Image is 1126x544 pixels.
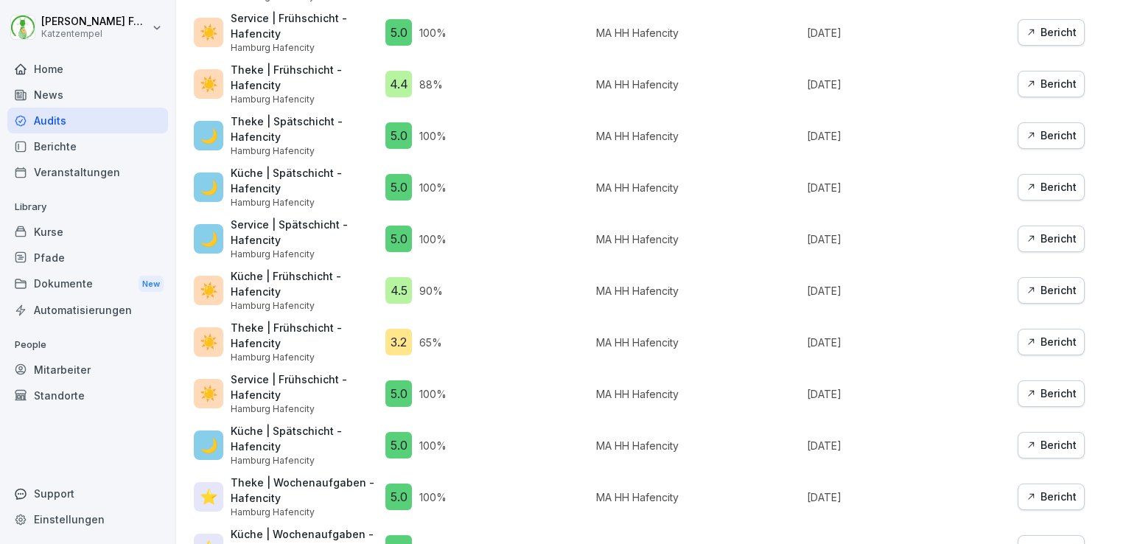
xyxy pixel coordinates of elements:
a: Audits [7,108,168,133]
button: Bericht [1018,380,1085,407]
p: Küche | Spätschicht - Hafencity [231,423,378,454]
p: Hamburg Hafencity [231,506,378,519]
p: [DATE] [807,335,1010,350]
a: DokumenteNew [7,271,168,298]
p: Küche | Frühschicht - Hafencity [231,268,378,299]
p: MA HH Hafencity [596,438,800,453]
div: Berichte [7,133,168,159]
p: Theke | Spätschicht - Hafencity [231,114,378,144]
p: Hamburg Hafencity [231,248,378,261]
button: Bericht [1018,432,1085,458]
div: Bericht [1026,386,1077,402]
div: 4.5 [385,277,412,304]
p: Hamburg Hafencity [231,299,378,313]
p: Hamburg Hafencity [231,144,378,158]
div: 3.2 [385,329,412,355]
p: MA HH Hafencity [596,77,800,92]
a: Automatisierungen [7,297,168,323]
p: Service | Frühschicht - Hafencity [231,372,378,402]
p: [DATE] [807,25,1010,41]
button: Bericht [1018,71,1085,97]
div: Bericht [1026,76,1077,92]
p: Hamburg Hafencity [231,454,378,467]
a: Mitarbeiter [7,357,168,383]
p: ⭐ [200,486,218,508]
a: Bericht [1018,226,1085,252]
p: 100 % [419,231,447,247]
p: ☀️ [200,21,218,43]
button: Bericht [1018,277,1085,304]
p: ☀️ [200,331,218,353]
p: [DATE] [807,231,1010,247]
div: Dokumente [7,271,168,298]
p: 🌙 [200,125,218,147]
div: Bericht [1026,334,1077,350]
p: Hamburg Hafencity [231,402,378,416]
div: 5.0 [385,19,412,46]
p: 88 % [419,77,443,92]
div: Veranstaltungen [7,159,168,185]
button: Bericht [1018,329,1085,355]
a: Einstellungen [7,506,168,532]
p: MA HH Hafencity [596,489,800,505]
div: Bericht [1026,179,1077,195]
a: Pfade [7,245,168,271]
p: 🌙 [200,228,218,250]
p: 65 % [419,335,442,350]
div: Standorte [7,383,168,408]
button: Bericht [1018,19,1085,46]
p: Hamburg Hafencity [231,351,378,364]
p: MA HH Hafencity [596,283,800,299]
p: Theke | Frühschicht - Hafencity [231,320,378,351]
a: News [7,82,168,108]
p: [DATE] [807,386,1010,402]
p: [PERSON_NAME] Felten [41,15,149,28]
div: Bericht [1026,24,1077,41]
p: MA HH Hafencity [596,25,800,41]
button: Bericht [1018,174,1085,200]
p: 100 % [419,25,447,41]
div: 5.0 [385,122,412,149]
p: People [7,333,168,357]
p: 90 % [419,283,443,299]
div: Bericht [1026,437,1077,453]
p: Küche | Spätschicht - Hafencity [231,165,378,196]
p: 100 % [419,489,447,505]
div: 5.0 [385,484,412,510]
div: Bericht [1026,231,1077,247]
p: Service | Frühschicht - Hafencity [231,10,378,41]
p: Theke | Frühschicht - Hafencity [231,62,378,93]
div: 4.4 [385,71,412,97]
div: Bericht [1026,128,1077,144]
p: 100 % [419,386,447,402]
p: MA HH Hafencity [596,231,800,247]
div: 5.0 [385,174,412,200]
p: MA HH Hafencity [596,335,800,350]
a: Home [7,56,168,82]
p: Hamburg Hafencity [231,93,378,106]
p: Katzentempel [41,29,149,39]
p: 🌙 [200,434,218,456]
div: 5.0 [385,226,412,252]
div: Bericht [1026,282,1077,299]
div: 5.0 [385,432,412,458]
a: Kurse [7,219,168,245]
button: Bericht [1018,122,1085,149]
p: ☀️ [200,279,218,301]
p: MA HH Hafencity [596,128,800,144]
p: Hamburg Hafencity [231,41,378,55]
p: [DATE] [807,489,1010,505]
